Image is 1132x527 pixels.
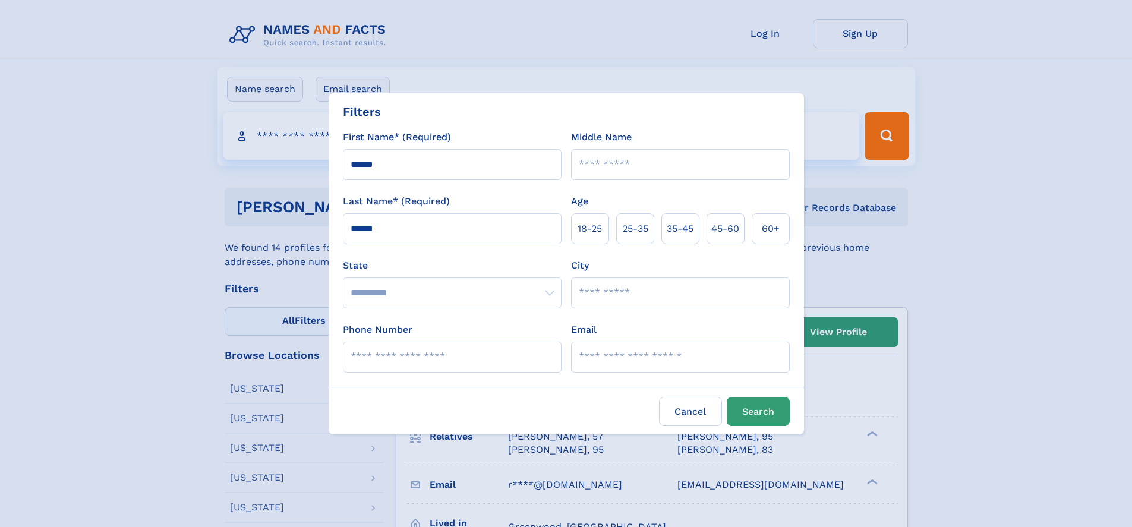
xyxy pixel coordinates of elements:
span: 35‑45 [667,222,693,236]
span: 18‑25 [578,222,602,236]
span: 25‑35 [622,222,648,236]
button: Search [727,397,790,426]
label: State [343,258,562,273]
span: 60+ [762,222,780,236]
label: Middle Name [571,130,632,144]
label: Last Name* (Required) [343,194,450,209]
label: First Name* (Required) [343,130,451,144]
label: Age [571,194,588,209]
div: Filters [343,103,381,121]
span: 45‑60 [711,222,739,236]
label: City [571,258,589,273]
label: Email [571,323,597,337]
label: Phone Number [343,323,412,337]
label: Cancel [659,397,722,426]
